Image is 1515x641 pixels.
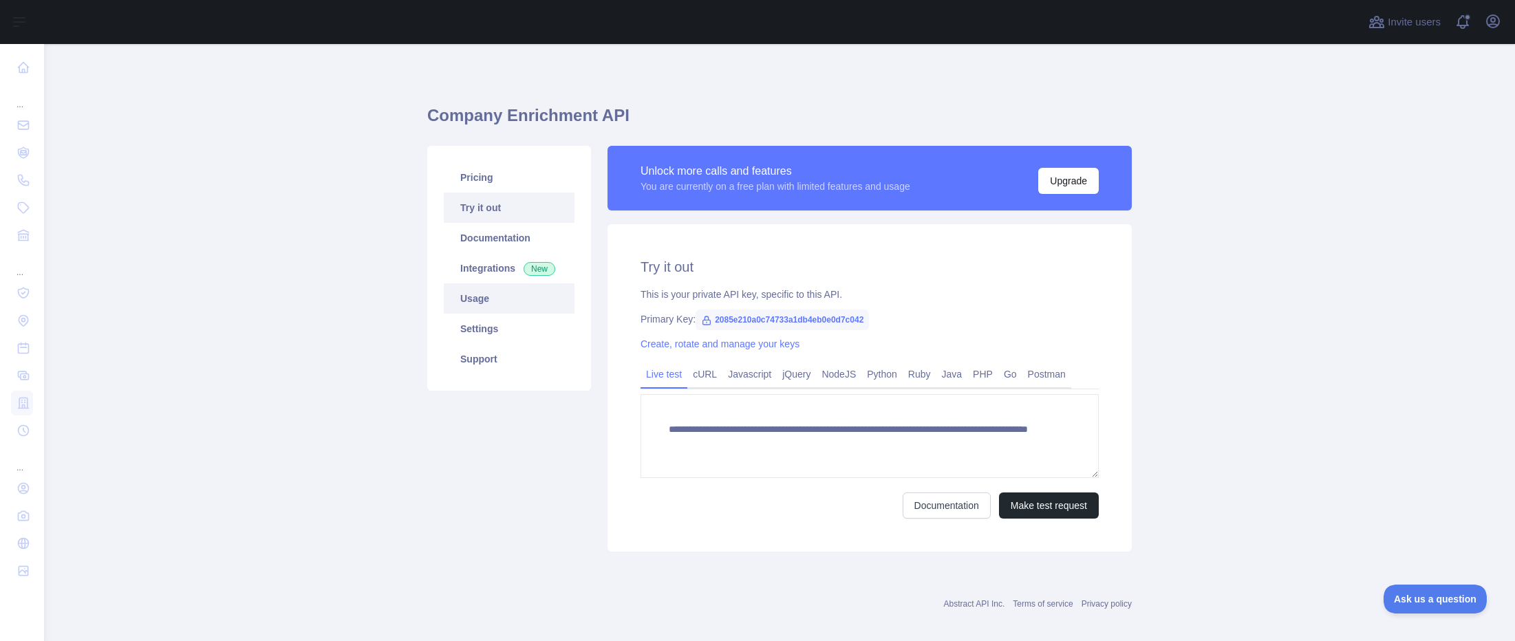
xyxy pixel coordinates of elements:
[427,105,1132,138] h1: Company Enrichment API
[903,492,991,519] a: Documentation
[903,363,936,385] a: Ruby
[1366,11,1443,33] button: Invite users
[816,363,861,385] a: NodeJS
[444,162,574,193] a: Pricing
[444,223,574,253] a: Documentation
[696,309,869,330] span: 2085e210a0c74733a1db4eb0e0d7c042
[998,363,1022,385] a: Go
[1013,599,1073,609] a: Terms of service
[641,363,687,385] a: Live test
[722,363,777,385] a: Javascript
[1022,363,1071,385] a: Postman
[641,163,910,180] div: Unlock more calls and features
[1038,168,1099,194] button: Upgrade
[444,283,574,314] a: Usage
[11,250,33,278] div: ...
[641,257,1099,276] h2: Try it out
[1384,585,1487,613] iframe: Toggle Customer Support
[11,83,33,110] div: ...
[687,363,722,385] a: cURL
[1388,14,1441,30] span: Invite users
[967,363,998,385] a: PHP
[641,180,910,193] div: You are currently on a free plan with limited features and usage
[1082,599,1132,609] a: Privacy policy
[524,262,555,276] span: New
[11,446,33,473] div: ...
[444,344,574,374] a: Support
[641,338,799,349] a: Create, rotate and manage your keys
[861,363,903,385] a: Python
[444,253,574,283] a: Integrations New
[641,312,1099,326] div: Primary Key:
[999,492,1099,519] button: Make test request
[777,363,816,385] a: jQuery
[944,599,1005,609] a: Abstract API Inc.
[444,314,574,344] a: Settings
[444,193,574,223] a: Try it out
[936,363,968,385] a: Java
[641,287,1099,301] div: This is your private API key, specific to this API.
